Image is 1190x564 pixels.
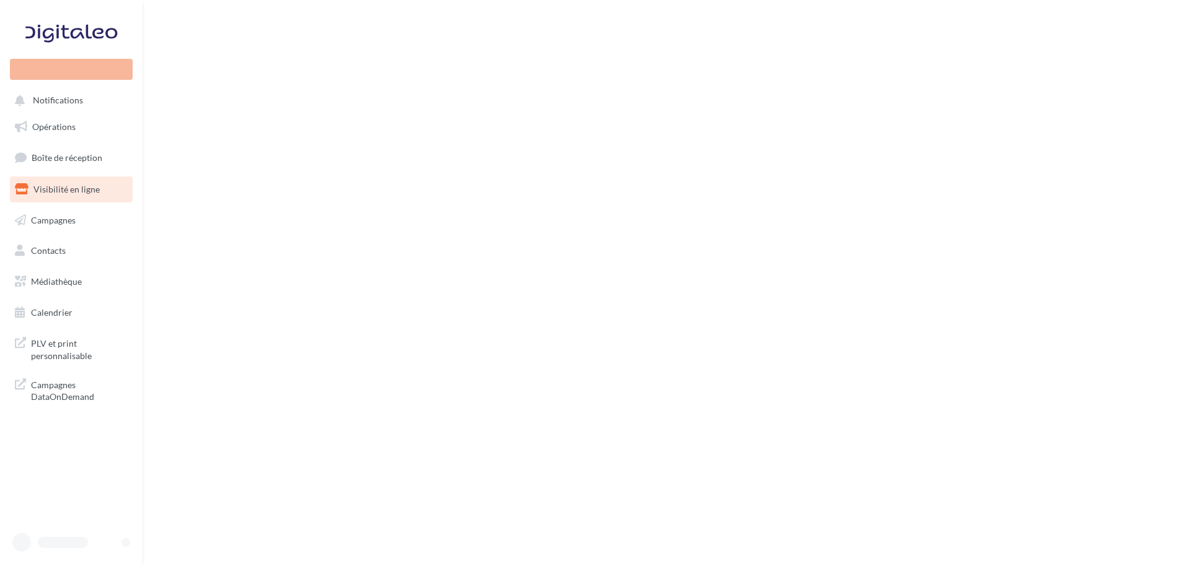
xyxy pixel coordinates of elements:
a: Boîte de réception [7,144,135,171]
span: Opérations [32,121,76,132]
span: Notifications [33,95,83,106]
a: Contacts [7,238,135,264]
span: Boîte de réception [32,152,102,163]
a: Campagnes DataOnDemand [7,371,135,408]
a: Médiathèque [7,269,135,295]
span: Contacts [31,245,66,256]
a: Campagnes [7,207,135,233]
div: Nouvelle campagne [10,59,133,80]
a: Opérations [7,114,135,140]
span: Visibilité en ligne [33,184,100,194]
span: Calendrier [31,307,73,318]
span: PLV et print personnalisable [31,335,128,362]
a: PLV et print personnalisable [7,330,135,367]
span: Campagnes [31,214,76,225]
a: Visibilité en ligne [7,176,135,202]
span: Médiathèque [31,276,82,287]
a: Calendrier [7,300,135,326]
span: Campagnes DataOnDemand [31,376,128,403]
